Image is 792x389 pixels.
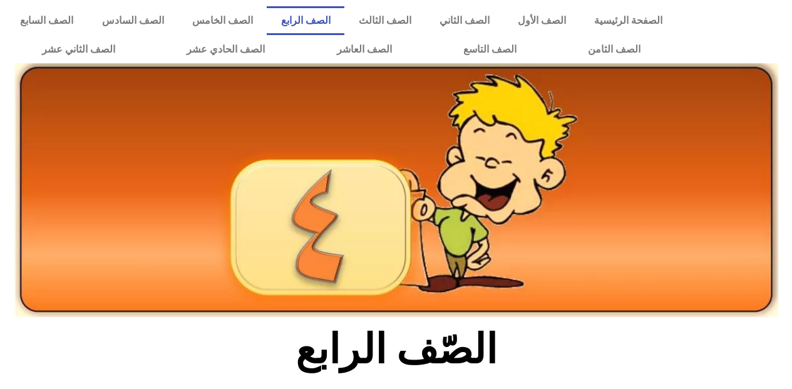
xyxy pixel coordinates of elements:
[6,35,151,64] a: الصف الثاني عشر
[301,35,428,64] a: الصف العاشر
[88,6,178,35] a: الصف السادس
[425,6,503,35] a: الصف الثاني
[428,35,552,64] a: الصف التاسع
[151,35,301,64] a: الصف الحادي عشر
[6,6,88,35] a: الصف السابع
[267,6,344,35] a: الصف الرابع
[344,6,425,35] a: الصف الثالث
[580,6,676,35] a: الصفحة الرئيسية
[178,6,267,35] a: الصف الخامس
[503,6,580,35] a: الصف الأول
[552,35,676,64] a: الصف الثامن
[189,325,603,374] h2: الصّف الرابع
